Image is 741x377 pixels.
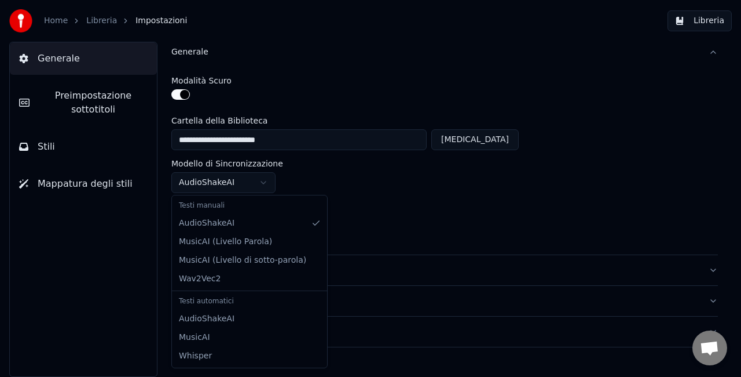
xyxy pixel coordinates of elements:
[179,313,234,325] span: AudioShakeAI
[179,350,212,362] span: Whisper
[174,198,325,214] div: Testi manuali
[179,255,306,266] span: MusicAI ( Livello di sotto-parola )
[179,332,210,343] span: MusicAI
[179,236,272,248] span: MusicAI ( Livello Parola )
[179,217,234,229] span: AudioShakeAI
[179,273,221,285] span: Wav2Vec2
[174,293,325,310] div: Testi automatici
